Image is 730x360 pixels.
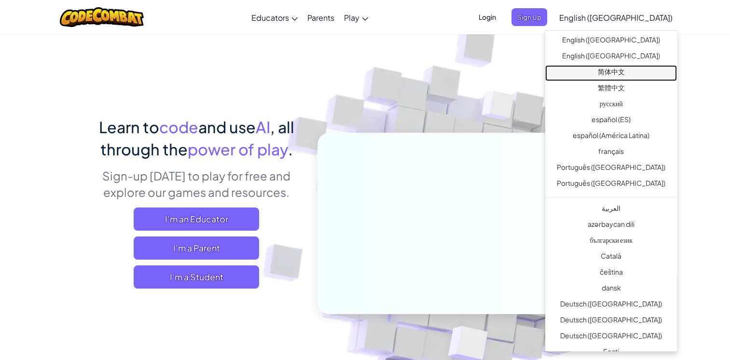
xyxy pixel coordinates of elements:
a: Educators [247,4,303,30]
a: español (ES) [545,113,677,129]
span: Educators [251,13,289,23]
a: Deutsch ([GEOGRAPHIC_DATA]) [545,297,677,313]
a: Deutsch ([GEOGRAPHIC_DATA]) [545,313,677,329]
a: Deutsch ([GEOGRAPHIC_DATA]) [545,329,677,345]
a: Català [545,249,677,265]
a: Play [339,4,373,30]
span: English ([GEOGRAPHIC_DATA]) [559,13,673,23]
a: I'm an Educator [134,208,259,231]
a: 繁體中文 [545,81,677,97]
a: français [545,145,677,161]
button: I'm a Student [134,265,259,289]
span: . [288,139,293,159]
img: CodeCombat logo [60,7,144,27]
a: Parents [303,4,339,30]
a: العربية [545,202,677,218]
button: Login [473,8,502,26]
span: code [159,117,198,137]
span: Learn to [99,117,159,137]
a: русский [545,97,677,113]
a: dansk [545,281,677,297]
a: Português ([GEOGRAPHIC_DATA]) [545,177,677,193]
p: Sign-up [DATE] to play for free and explore our games and resources. [90,167,303,200]
span: Play [344,13,359,23]
a: I'm a Parent [134,236,259,260]
a: English ([GEOGRAPHIC_DATA]) [554,4,677,30]
a: español (América Latina) [545,129,677,145]
span: power of play [188,139,288,159]
a: azərbaycan dili [545,218,677,234]
img: Overlap cubes [463,72,533,144]
a: čeština [545,265,677,281]
a: English ([GEOGRAPHIC_DATA]) [545,49,677,65]
span: and use [198,117,256,137]
a: български език [545,234,677,249]
a: English ([GEOGRAPHIC_DATA]) [545,33,677,49]
a: 简体中文 [545,65,677,81]
a: Português ([GEOGRAPHIC_DATA]) [545,161,677,177]
span: AI [256,117,270,137]
button: Sign Up [511,8,547,26]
